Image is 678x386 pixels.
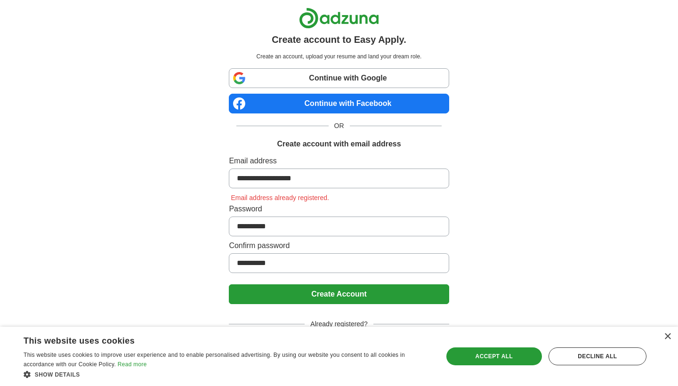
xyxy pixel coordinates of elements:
[549,347,646,365] div: Decline all
[229,203,449,215] label: Password
[305,319,373,329] span: Already registered?
[229,284,449,304] button: Create Account
[272,32,406,47] h1: Create account to Easy Apply.
[446,347,542,365] div: Accept all
[24,352,405,368] span: This website uses cookies to improve user experience and to enable personalised advertising. By u...
[231,52,447,61] p: Create an account, upload your resume and land your dream role.
[299,8,379,29] img: Adzuna logo
[277,138,401,150] h1: Create account with email address
[229,68,449,88] a: Continue with Google
[229,194,331,201] span: Email address already registered.
[229,155,449,167] label: Email address
[24,370,431,379] div: Show details
[329,121,350,131] span: OR
[664,333,671,340] div: Close
[24,332,407,346] div: This website uses cookies
[35,371,80,378] span: Show details
[229,240,449,251] label: Confirm password
[229,94,449,113] a: Continue with Facebook
[118,361,147,368] a: Read more, opens a new window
